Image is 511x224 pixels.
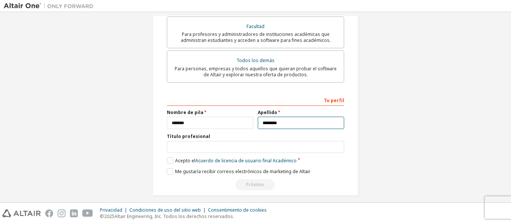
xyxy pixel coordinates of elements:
font: Altair Engineering, Inc. Todos los derechos reservados. [114,213,234,220]
div: Read and acccept EULA to continue [167,179,344,190]
img: youtube.svg [82,209,93,217]
img: linkedin.svg [70,209,78,217]
font: Nombre de pila [167,109,204,116]
img: Altair Uno [4,2,97,10]
font: Acepto el [175,157,195,164]
font: Acuerdo de licencia de usuario final [195,157,272,164]
img: altair_logo.svg [2,209,41,217]
font: Para profesores y administradores de instituciones académicas que administran estudiantes y acced... [181,31,331,43]
font: 2025 [104,213,114,220]
font: Me gustaría recibir correos electrónicos de marketing de Altair [175,168,310,175]
font: Tu perfil [324,97,344,104]
font: Para personas, empresas y todos aquellos que quieran probar el software de Altair y explorar nues... [175,65,337,78]
font: Consentimiento de cookies [208,207,267,213]
font: © [100,213,104,220]
font: Apellido [258,109,277,116]
font: Privacidad [100,207,122,213]
font: Académico [273,157,297,164]
img: facebook.svg [45,209,53,217]
img: instagram.svg [58,209,65,217]
font: Condiciones de uso del sitio web [129,207,201,213]
font: Todos los demás [236,57,275,64]
font: Título profesional [167,133,210,139]
font: Facultad [247,23,264,30]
